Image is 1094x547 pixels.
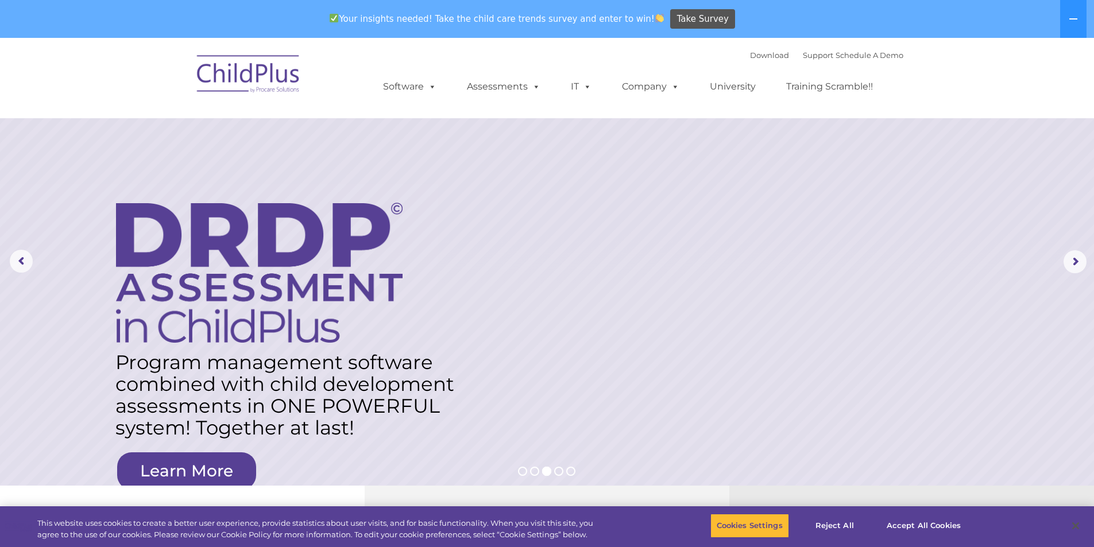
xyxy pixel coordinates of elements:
button: Close [1063,513,1088,538]
a: Software [372,75,448,98]
button: Reject All [799,514,871,538]
a: Learn More [117,452,256,490]
span: Your insights needed! Take the child care trends survey and enter to win! [325,7,669,30]
button: Accept All Cookies [880,514,967,538]
span: Take Survey [677,9,729,29]
img: DRDP Assessment in ChildPlus [116,203,403,343]
a: University [698,75,767,98]
a: Training Scramble!! [775,75,884,98]
a: Company [610,75,691,98]
a: IT [559,75,603,98]
a: Schedule A Demo [836,51,903,60]
span: Last name [160,76,195,84]
a: Download [750,51,789,60]
a: Assessments [455,75,552,98]
rs-layer: Program management software combined with child development assessments in ONE POWERFUL system! T... [115,351,466,439]
img: 👏 [655,14,664,22]
button: Cookies Settings [710,514,789,538]
font: | [750,51,903,60]
span: Phone number [160,123,208,131]
img: ChildPlus by Procare Solutions [191,47,306,104]
img: ✅ [330,14,338,22]
a: Take Survey [670,9,735,29]
div: This website uses cookies to create a better user experience, provide statistics about user visit... [37,518,602,540]
a: Support [803,51,833,60]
